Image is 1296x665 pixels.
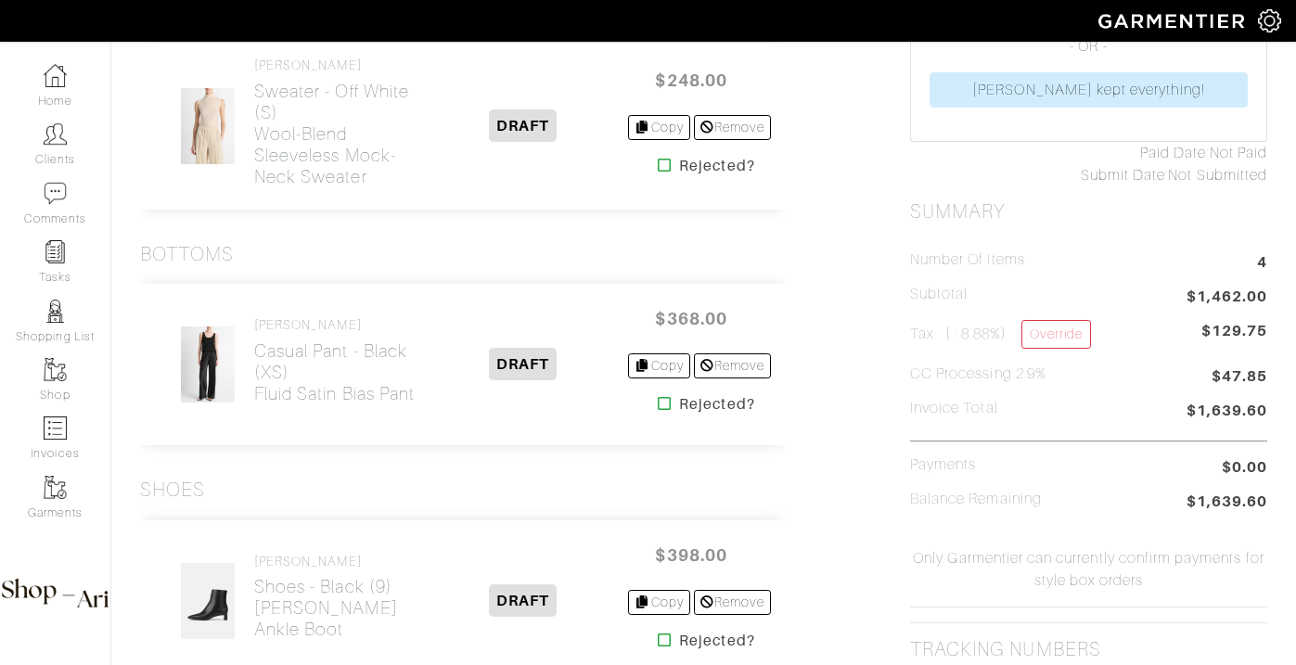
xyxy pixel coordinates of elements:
[1140,145,1210,161] span: Paid Date:
[910,365,1046,383] h5: CC Processing 2.9%
[1257,251,1267,276] span: 4
[254,317,417,404] a: [PERSON_NAME] Casual Pant - Black (XS)Fluid Satin Bias Pant
[930,72,1248,108] a: [PERSON_NAME] kept everything!
[910,251,1025,269] h5: Number of Items
[694,353,771,378] a: Remove
[1021,320,1091,349] a: Override
[254,554,417,641] a: [PERSON_NAME] Shoes - Black (9)[PERSON_NAME] Ankle Boot
[1212,365,1267,390] span: $47.85
[628,353,690,378] a: Copy
[180,326,237,403] img: wafcHUNERXMusCDS4bMzYFUS
[910,200,1267,224] h2: Summary
[910,286,968,303] h5: Subtotal
[930,35,1248,58] p: - OR -
[628,590,690,615] a: Copy
[44,240,67,263] img: reminder-icon-8004d30b9f0a5d33ae49ab947aed9ed385cf756f9e5892f1edd6e32f2345188e.png
[44,476,67,499] img: garments-icon-b7da505a4dc4fd61783c78ac3ca0ef83fa9d6f193b1c9dc38574b1d14d53ca28.png
[489,109,557,142] span: DRAFT
[1187,491,1267,516] span: $1,639.60
[254,317,417,333] h4: [PERSON_NAME]
[679,393,754,416] strong: Rejected?
[180,87,237,165] img: NBWaJL3Esig3KgVouKbnLfRW
[180,562,237,640] img: NCf62uvtFVrbULcLTHyd2VWH
[1201,320,1267,342] span: $129.75
[44,182,67,205] img: comment-icon-a0a6a9ef722e966f86d9cbdc48e553b5cf19dbc54f86b18d962a5391bc8f6eb6.png
[694,115,771,140] a: Remove
[44,122,67,146] img: clients-icon-6bae9207a08558b7cb47a8932f037763ab4055f8c8b6bfacd5dc20c3e0201464.png
[910,491,1042,508] h5: Balance Remaining
[254,554,417,569] h4: [PERSON_NAME]
[140,479,205,502] h3: Shoes
[910,320,1091,349] h5: Tax ( : 8.88%)
[44,358,67,381] img: garments-icon-b7da505a4dc4fd61783c78ac3ca0ef83fa9d6f193b1c9dc38574b1d14d53ca28.png
[44,416,67,440] img: orders-icon-0abe47150d42831381b5fb84f609e132dff9fe21cb692f30cb5eec754e2cba89.png
[628,115,690,140] a: Copy
[910,400,998,417] h5: Invoice Total
[489,348,557,380] span: DRAFT
[910,456,976,474] h5: Payments
[254,340,417,404] h2: Casual Pant - Black (XS) Fluid Satin Bias Pant
[905,547,1272,592] span: Only Garmentier can currently confirm payments for style box orders
[254,81,417,187] h2: Sweater - Off White (S) Wool-Blend Sleeveless Mock-Neck Sweater
[910,142,1267,186] div: Not Paid Not Submitted
[489,584,557,617] span: DRAFT
[910,638,1101,661] h2: Tracking numbers
[44,64,67,87] img: dashboard-icon-dbcd8f5a0b271acd01030246c82b418ddd0df26cd7fceb0bd07c9910d44c42f6.png
[635,299,747,339] span: $368.00
[1089,5,1258,37] img: garmentier-logo-header-white-b43fb05a5012e4ada735d5af1a66efaba907eab6374d6393d1fbf88cb4ef424d.png
[635,60,747,100] span: $248.00
[254,58,417,187] a: [PERSON_NAME] Sweater - Off White (S)Wool-Blend Sleeveless Mock-Neck Sweater
[1258,9,1281,32] img: gear-icon-white-bd11855cb880d31180b6d7d6211b90ccbf57a29d726f0c71d8c61bd08dd39cc2.png
[1187,286,1267,311] span: $1,462.00
[140,243,234,266] h3: Bottoms
[679,630,754,652] strong: Rejected?
[694,590,771,615] a: Remove
[1222,456,1267,479] span: $0.00
[1187,400,1267,425] span: $1,639.60
[679,155,754,177] strong: Rejected?
[254,576,417,640] h2: Shoes - Black (9) [PERSON_NAME] Ankle Boot
[254,58,417,73] h4: [PERSON_NAME]
[1081,167,1169,184] span: Submit Date:
[635,535,747,575] span: $398.00
[44,300,67,323] img: stylists-icon-eb353228a002819b7ec25b43dbf5f0378dd9e0616d9560372ff212230b889e62.png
